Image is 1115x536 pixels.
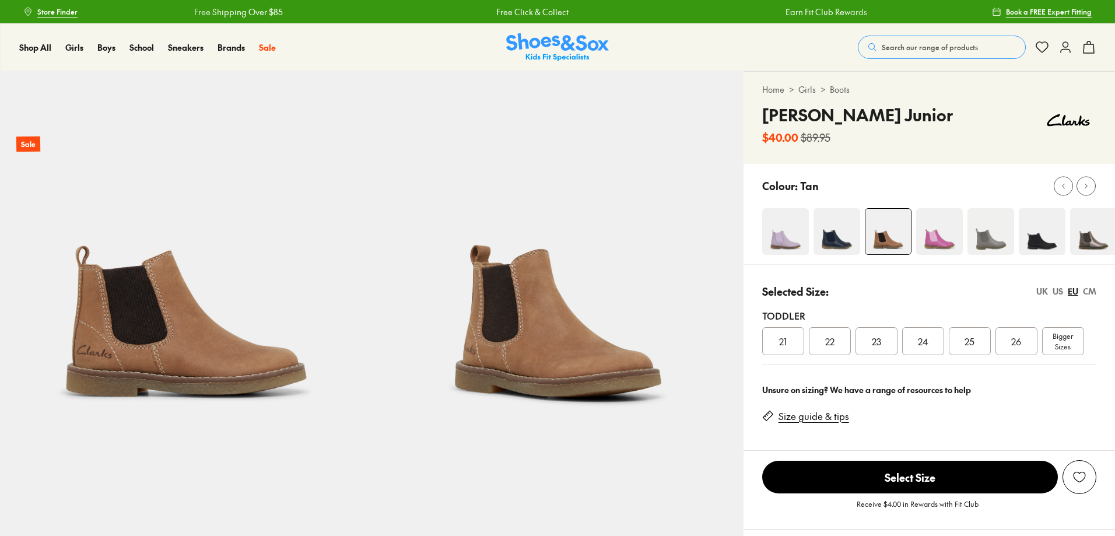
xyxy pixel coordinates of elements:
[865,209,911,254] img: 4-469124_1
[97,41,115,53] span: Boys
[814,208,860,255] img: 4-487525_1
[776,6,858,18] a: Earn Fit Club Rewards
[1019,208,1065,255] img: 4-469118_1
[1040,103,1096,138] img: Vendor logo
[798,83,816,96] a: Girls
[1053,285,1063,297] div: US
[168,41,204,53] span: Sneakers
[1068,285,1078,297] div: EU
[800,178,819,194] p: Tan
[916,208,963,255] img: 4-487531_1
[762,103,953,127] h4: [PERSON_NAME] Junior
[801,129,830,145] s: $89.95
[825,334,835,348] span: 22
[779,410,849,423] a: Size guide & tips
[762,83,784,96] a: Home
[762,384,1096,396] div: Unsure on sizing? We have a range of resources to help
[992,1,1092,22] a: Book a FREE Expert Fitting
[830,83,850,96] a: Boots
[918,334,928,348] span: 24
[97,41,115,54] a: Boys
[16,136,40,152] p: Sale
[762,83,1096,96] div: > >
[857,499,979,520] p: Receive $4.00 in Rewards with Fit Club
[19,41,51,53] span: Shop All
[762,283,829,299] p: Selected Size:
[185,6,274,18] a: Free Shipping Over $85
[762,461,1058,493] span: Select Size
[259,41,276,54] a: Sale
[129,41,154,54] a: School
[1063,460,1096,494] button: Add to Wishlist
[1083,285,1096,297] div: CM
[1036,285,1048,297] div: UK
[1053,331,1073,352] span: Bigger Sizes
[762,208,809,255] img: 4-482244_1
[218,41,245,54] a: Brands
[65,41,83,54] a: Girls
[506,33,609,62] a: Shoes & Sox
[762,129,798,145] b: $40.00
[1006,6,1092,17] span: Book a FREE Expert Fitting
[218,41,245,53] span: Brands
[762,460,1058,494] button: Select Size
[779,334,787,348] span: 21
[882,42,978,52] span: Search our range of products
[487,6,559,18] a: Free Click & Collect
[23,1,78,22] a: Store Finder
[762,309,1096,323] div: Toddler
[762,178,798,194] p: Colour:
[965,334,974,348] span: 25
[506,33,609,62] img: SNS_Logo_Responsive.svg
[1011,334,1021,348] span: 26
[872,334,881,348] span: 23
[168,41,204,54] a: Sneakers
[858,36,1026,59] button: Search our range of products
[259,41,276,53] span: Sale
[129,41,154,53] span: School
[65,41,83,53] span: Girls
[371,71,743,443] img: 5-469125_1
[19,41,51,54] a: Shop All
[967,208,1014,255] img: Chelsea Ii Junior Grey
[37,6,78,17] span: Store Finder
